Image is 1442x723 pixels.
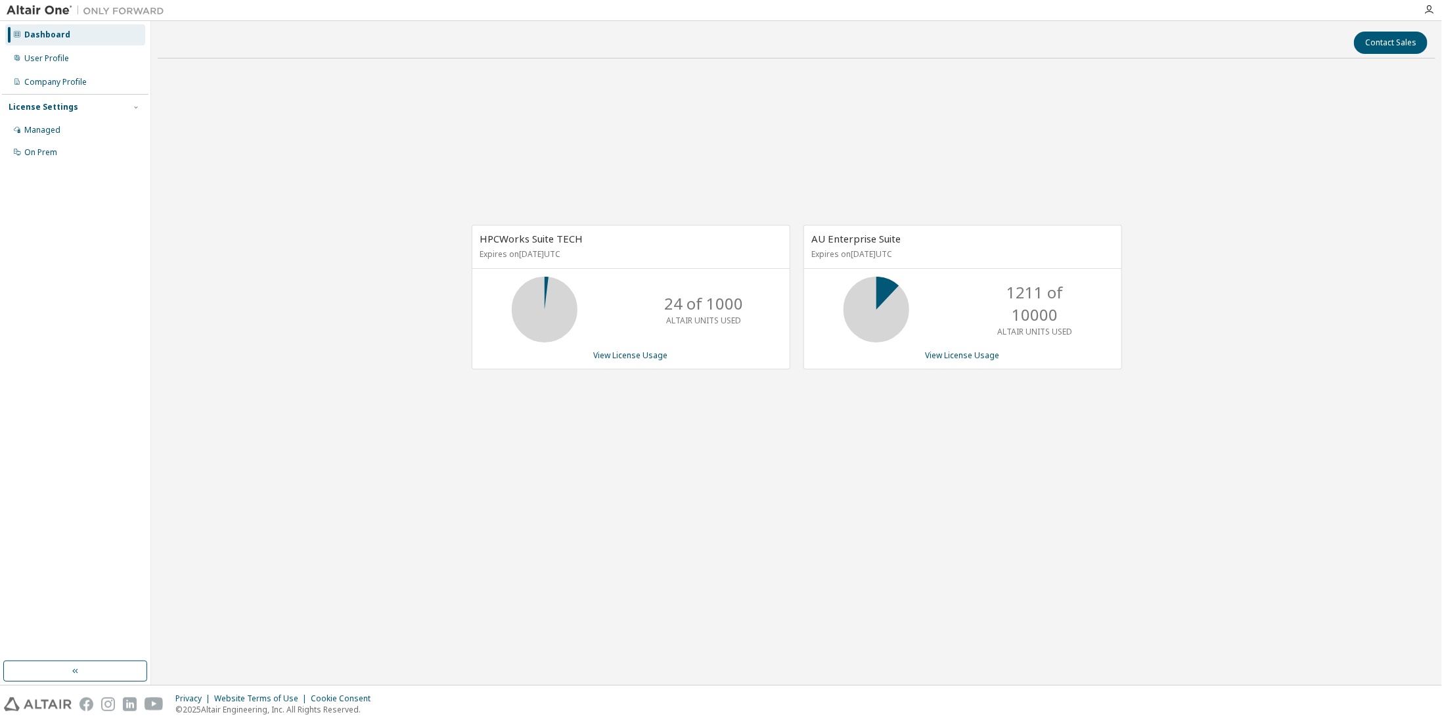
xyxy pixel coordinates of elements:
img: Altair One [7,4,171,17]
div: Cookie Consent [311,693,378,704]
button: Contact Sales [1354,32,1428,54]
img: instagram.svg [101,697,115,711]
p: 1211 of 10000 [983,281,1088,327]
div: License Settings [9,102,78,112]
div: Privacy [175,693,214,704]
a: View License Usage [594,350,668,361]
p: © 2025 Altair Engineering, Inc. All Rights Reserved. [175,704,378,715]
a: View License Usage [926,350,1000,361]
div: Managed [24,125,60,135]
img: youtube.svg [145,697,164,711]
img: facebook.svg [79,697,93,711]
span: AU Enterprise Suite [812,232,901,245]
div: Dashboard [24,30,70,40]
p: 24 of 1000 [664,292,743,315]
div: Company Profile [24,77,87,87]
p: ALTAIR UNITS USED [998,326,1073,337]
span: HPCWorks Suite TECH [480,232,583,245]
p: Expires on [DATE] UTC [812,248,1110,260]
div: User Profile [24,53,69,64]
img: altair_logo.svg [4,697,72,711]
img: linkedin.svg [123,697,137,711]
div: On Prem [24,147,57,158]
p: Expires on [DATE] UTC [480,248,778,260]
div: Website Terms of Use [214,693,311,704]
p: ALTAIR UNITS USED [666,315,741,326]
